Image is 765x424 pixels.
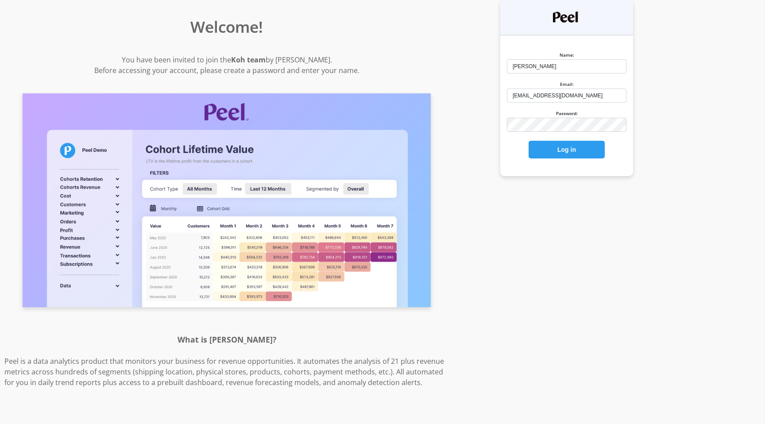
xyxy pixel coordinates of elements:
[23,93,431,308] img: Screenshot of Peel
[529,141,605,158] button: Log in
[560,52,574,58] label: Name:
[231,55,266,65] strong: Koh team
[560,81,574,87] label: Email:
[4,356,449,388] p: Peel is a data analytics product that monitors your business for revenue opportunities. It automa...
[4,54,449,76] p: You have been invited to join the by [PERSON_NAME]. Before accessing your account, please create ...
[556,110,578,116] label: Password:
[507,59,626,73] input: Michael Bluth
[553,12,580,23] img: Peel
